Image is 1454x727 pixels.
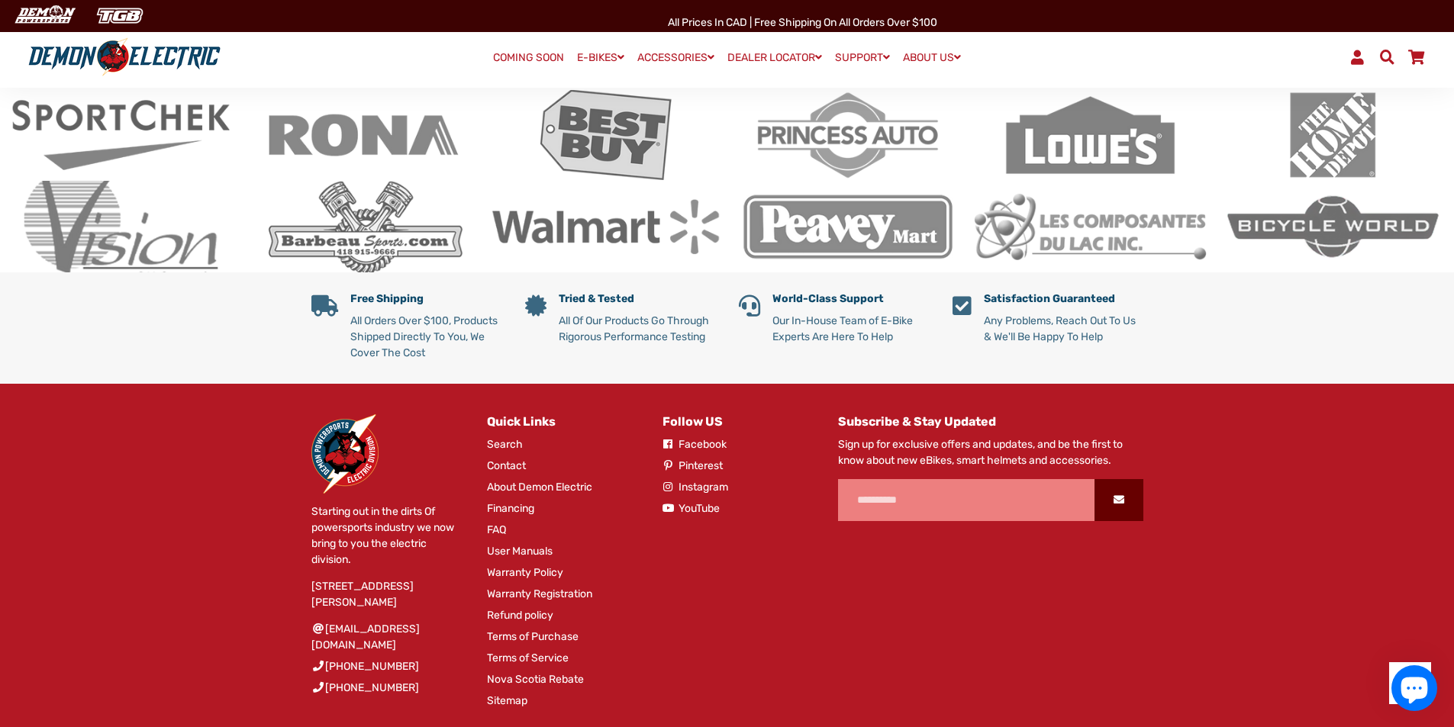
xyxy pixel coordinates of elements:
[487,479,592,495] a: About Demon Electric
[984,293,1143,306] h5: Satisfaction Guaranteed
[89,3,151,28] img: TGB Canada
[1387,665,1442,715] inbox-online-store-chat: Shopify online store chat
[487,565,563,581] a: Warranty Policy
[663,458,723,474] a: Pinterest
[487,671,584,687] a: Nova Scotia Rebate
[311,680,419,696] a: [PHONE_NUMBER]
[838,414,1143,429] h4: Subscribe & Stay Updated
[559,293,716,306] h5: Tried & Tested
[487,586,592,602] a: Warranty Registration
[559,313,716,345] p: All Of Our Products Go Through Rigorous Performance Testing
[487,500,534,516] a: Financing
[838,436,1143,468] p: Sign up for exclusive offers and updates, and be the first to know about new eBikes, smart helmet...
[830,47,895,69] a: SUPPORT
[632,47,720,69] a: ACCESSORIES
[311,503,464,568] p: Starting out in the dirts Of powersports industry we now bring to you the electric division.
[488,47,569,69] a: COMING SOON
[8,3,81,28] img: Demon Electric
[487,522,506,538] a: FAQ
[572,47,630,69] a: E-BIKES
[984,313,1143,345] p: Any Problems, Reach Out To Us & We'll Be Happy To Help
[487,650,569,666] a: Terms of Service
[663,500,720,516] a: YouTube
[722,47,827,69] a: DEALER LOCATOR
[772,293,930,306] h5: World-Class Support
[663,479,728,495] a: Instagram
[487,436,523,452] a: Search
[350,313,502,361] p: All Orders Over $100, Products Shipped Directly To You, We Cover The Cost
[663,414,815,429] h4: Follow US
[663,436,727,452] a: Facebook
[350,293,502,306] h5: Free Shipping
[487,458,526,474] a: Contact
[487,414,640,429] h4: Quick Links
[487,693,527,709] a: Sitemap
[772,313,930,345] p: Our In-House Team of E-Bike Experts Are Here To Help
[311,621,464,653] a: [EMAIL_ADDRESS][DOMAIN_NAME]
[668,16,937,29] span: All Prices in CAD | Free shipping on all orders over $100
[23,37,226,77] img: Demon Electric logo
[311,658,419,674] a: [PHONE_NUMBER]
[311,578,464,610] p: [STREET_ADDRESS][PERSON_NAME]
[487,543,553,559] a: User Manuals
[311,414,379,494] img: Demon Electric
[487,629,579,645] a: Terms of Purchase
[487,607,553,623] a: Refund policy
[898,47,966,69] a: ABOUT US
